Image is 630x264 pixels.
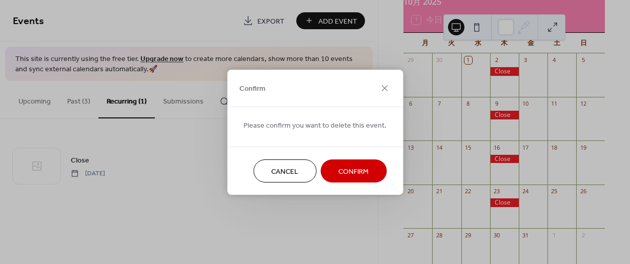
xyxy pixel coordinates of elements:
[239,84,266,94] span: Confirm
[243,120,387,131] span: Please confirm you want to delete this event.
[271,166,298,177] span: Cancel
[320,159,387,182] button: Confirm
[338,166,369,177] span: Confirm
[253,159,316,182] button: Cancel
